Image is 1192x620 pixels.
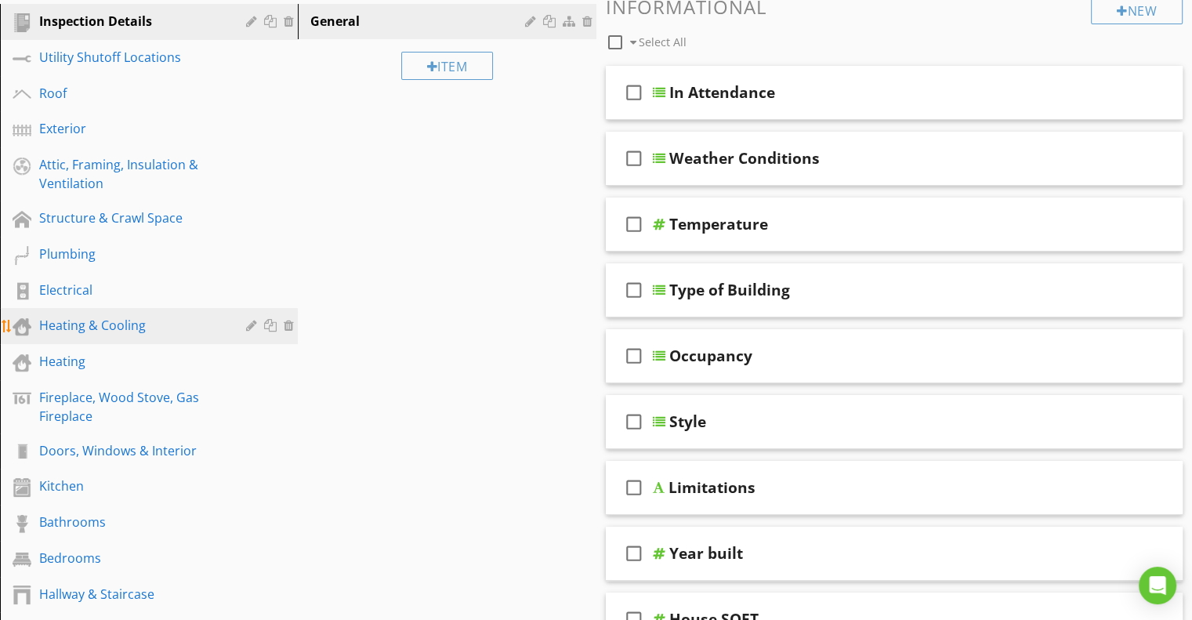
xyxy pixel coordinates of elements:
[310,12,529,31] div: General
[39,84,223,103] div: Roof
[1139,567,1176,604] div: Open Intercom Messenger
[669,215,768,234] div: Temperature
[39,155,223,193] div: Attic, Framing, Insulation & Ventilation
[621,337,647,375] i: check_box_outline_blank
[669,149,820,168] div: Weather Conditions
[39,245,223,263] div: Plumbing
[39,119,223,138] div: Exterior
[39,48,223,67] div: Utility Shutoff Locations
[621,140,647,177] i: check_box_outline_blank
[639,34,687,49] span: Select All
[39,281,223,299] div: Electrical
[621,74,647,111] i: check_box_outline_blank
[39,585,223,604] div: Hallway & Staircase
[39,316,223,335] div: Heating & Cooling
[621,403,647,441] i: check_box_outline_blank
[39,441,223,460] div: Doors, Windows & Interior
[668,478,755,497] div: Limitations
[401,52,494,80] div: Item
[621,205,647,243] i: check_box_outline_blank
[621,271,647,309] i: check_box_outline_blank
[669,412,706,431] div: Style
[39,352,223,371] div: Heating
[39,388,223,426] div: Fireplace, Wood Stove, Gas Fireplace
[669,281,790,299] div: Type of Building
[39,549,223,567] div: Bedrooms
[621,535,647,572] i: check_box_outline_blank
[669,83,775,102] div: In Attendance
[669,544,743,563] div: Year built
[39,12,223,31] div: Inspection Details
[39,513,223,531] div: Bathrooms
[621,469,647,506] i: check_box_outline_blank
[39,208,223,227] div: Structure & Crawl Space
[669,346,752,365] div: Occupancy
[39,477,223,495] div: Kitchen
